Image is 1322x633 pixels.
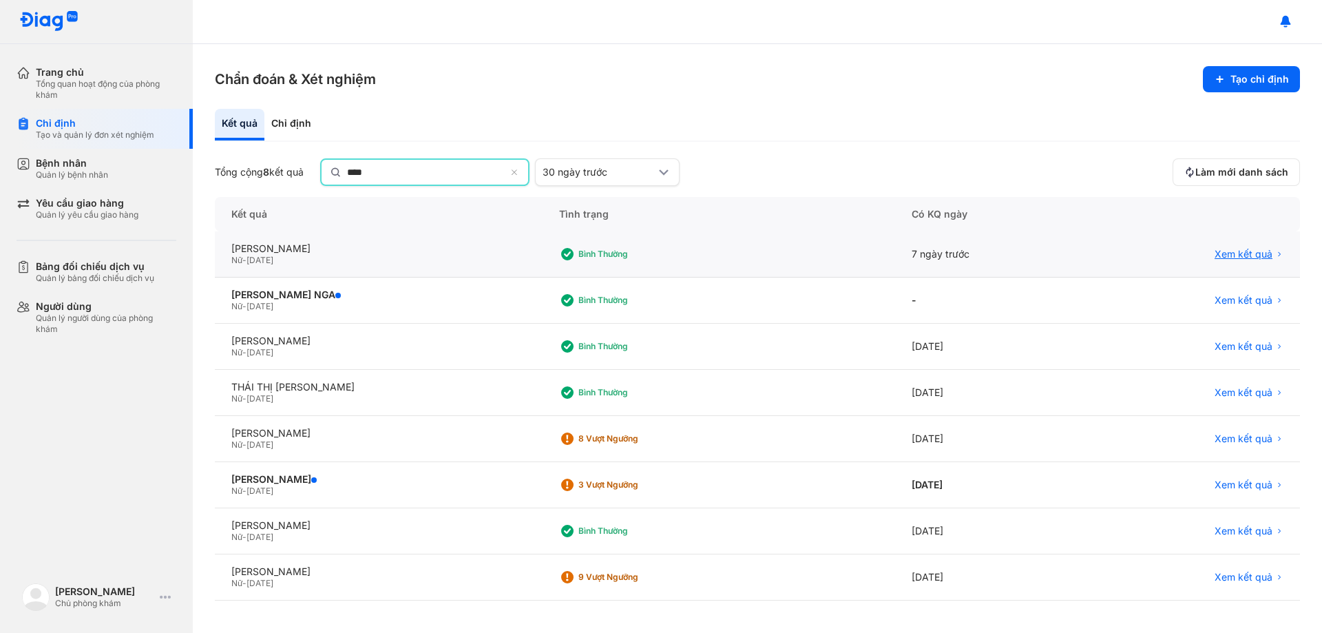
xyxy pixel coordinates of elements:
[895,370,1086,416] div: [DATE]
[231,473,526,486] div: [PERSON_NAME]
[231,289,526,301] div: [PERSON_NAME] NGA
[36,66,176,79] div: Trang chủ
[231,427,526,439] div: [PERSON_NAME]
[215,197,543,231] div: Kết quả
[36,209,138,220] div: Quản lý yêu cầu giao hàng
[36,197,138,209] div: Yêu cầu giao hàng
[55,585,154,598] div: [PERSON_NAME]
[242,393,246,404] span: -
[578,387,689,398] div: Bình thường
[19,11,78,32] img: logo
[231,439,242,450] span: Nữ
[264,109,318,141] div: Chỉ định
[36,169,108,180] div: Quản lý bệnh nhân
[1215,571,1272,583] span: Xem kết quả
[895,197,1086,231] div: Có KQ ngày
[578,526,689,537] div: Bình thường
[36,157,108,169] div: Bệnh nhân
[242,301,246,311] span: -
[1173,158,1300,186] button: Làm mới danh sách
[578,341,689,352] div: Bình thường
[242,347,246,357] span: -
[36,273,154,284] div: Quản lý bảng đối chiếu dịch vụ
[36,79,176,101] div: Tổng quan hoạt động của phòng khám
[246,439,273,450] span: [DATE]
[55,598,154,609] div: Chủ phòng khám
[246,532,273,542] span: [DATE]
[1215,386,1272,399] span: Xem kết quả
[1203,66,1300,92] button: Tạo chỉ định
[36,129,154,141] div: Tạo và quản lý đơn xét nghiệm
[215,166,304,178] div: Tổng cộng kết quả
[36,300,176,313] div: Người dùng
[895,278,1086,324] div: -
[263,166,269,178] span: 8
[231,242,526,255] div: [PERSON_NAME]
[242,486,246,496] span: -
[543,166,655,178] div: 30 ngày trước
[231,393,242,404] span: Nữ
[1195,166,1288,178] span: Làm mới danh sách
[242,439,246,450] span: -
[36,313,176,335] div: Quản lý người dùng của phòng khám
[895,324,1086,370] div: [DATE]
[231,301,242,311] span: Nữ
[231,347,242,357] span: Nữ
[231,486,242,496] span: Nữ
[578,295,689,306] div: Bình thường
[231,519,526,532] div: [PERSON_NAME]
[578,433,689,444] div: 8 Vượt ngưỡng
[215,109,264,141] div: Kết quả
[246,578,273,588] span: [DATE]
[215,70,376,89] h3: Chẩn đoán & Xét nghiệm
[1215,433,1272,445] span: Xem kết quả
[1215,479,1272,491] span: Xem kết quả
[246,255,273,265] span: [DATE]
[242,532,246,542] span: -
[231,335,526,347] div: [PERSON_NAME]
[242,255,246,265] span: -
[231,381,526,393] div: THÁI THỊ [PERSON_NAME]
[578,249,689,260] div: Bình thường
[1215,525,1272,537] span: Xem kết quả
[231,255,242,265] span: Nữ
[895,231,1086,278] div: 7 ngày trước
[895,462,1086,508] div: [DATE]
[242,578,246,588] span: -
[36,117,154,129] div: Chỉ định
[231,565,526,578] div: [PERSON_NAME]
[895,508,1086,554] div: [DATE]
[1215,340,1272,353] span: Xem kết quả
[578,572,689,583] div: 9 Vượt ngưỡng
[231,532,242,542] span: Nữ
[1215,294,1272,307] span: Xem kết quả
[543,197,895,231] div: Tình trạng
[246,347,273,357] span: [DATE]
[895,416,1086,462] div: [DATE]
[1215,248,1272,260] span: Xem kết quả
[22,583,50,611] img: logo
[246,393,273,404] span: [DATE]
[246,486,273,496] span: [DATE]
[895,554,1086,601] div: [DATE]
[246,301,273,311] span: [DATE]
[231,578,242,588] span: Nữ
[36,260,154,273] div: Bảng đối chiếu dịch vụ
[578,479,689,490] div: 3 Vượt ngưỡng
